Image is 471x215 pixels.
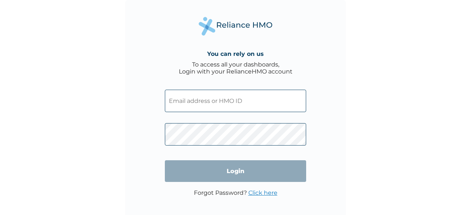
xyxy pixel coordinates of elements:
img: Reliance Health's Logo [199,17,272,36]
div: To access all your dashboards, Login with your RelianceHMO account [179,61,293,75]
p: Forgot Password? [194,189,277,196]
a: Click here [248,189,277,196]
h4: You can rely on us [207,50,264,57]
input: Login [165,160,306,182]
input: Email address or HMO ID [165,90,306,112]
